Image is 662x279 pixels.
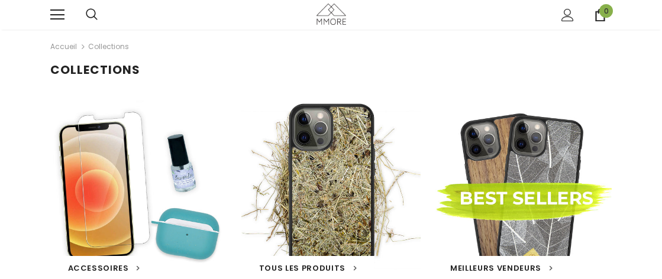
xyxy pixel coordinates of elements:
[450,262,541,274] span: Meilleurs vendeurs
[317,4,346,24] img: Cas MMORE
[594,9,606,21] a: 0
[450,262,553,274] a: Meilleurs vendeurs
[599,4,613,18] span: 0
[259,262,345,274] span: Tous les produits
[50,40,77,54] a: Accueil
[88,40,129,54] span: Collections
[50,63,612,77] h1: Collections
[259,262,357,274] a: Tous les produits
